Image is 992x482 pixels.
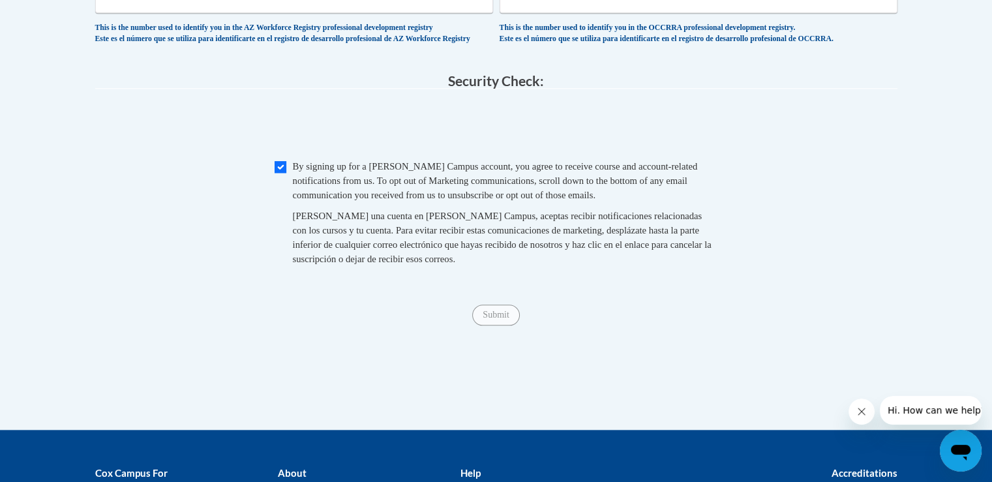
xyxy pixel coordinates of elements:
div: This is the number used to identify you in the AZ Workforce Registry professional development reg... [95,23,493,44]
iframe: Close message [849,399,875,425]
span: By signing up for a [PERSON_NAME] Campus account, you agree to receive course and account-related... [293,161,698,200]
b: About [277,467,306,479]
iframe: Message from company [880,396,982,425]
span: Hi. How can we help? [8,9,106,20]
iframe: reCAPTCHA [397,102,595,153]
b: Cox Campus For [95,467,168,479]
b: Help [460,467,480,479]
span: Security Check: [448,72,544,89]
div: This is the number used to identify you in the OCCRRA professional development registry. Este es ... [500,23,897,44]
b: Accreditations [832,467,897,479]
span: [PERSON_NAME] una cuenta en [PERSON_NAME] Campus, aceptas recibir notificaciones relacionadas con... [293,211,712,264]
iframe: Button to launch messaging window [940,430,982,472]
